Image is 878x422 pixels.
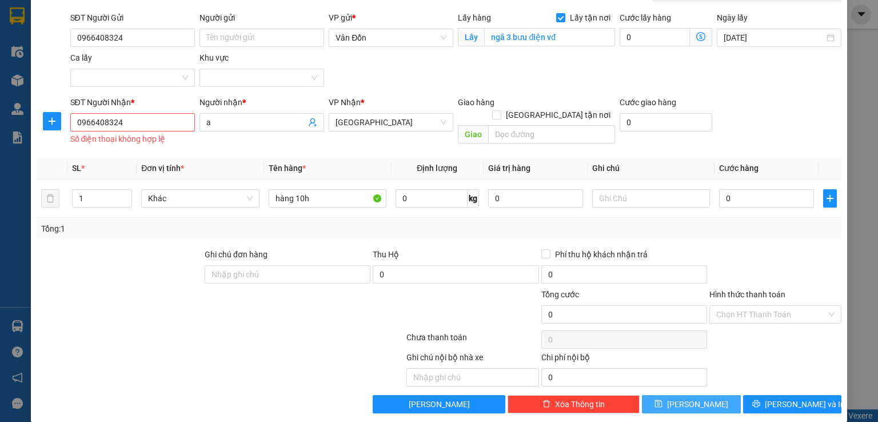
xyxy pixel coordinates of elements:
[205,250,268,259] label: Ghi chú đơn hàng
[541,351,707,368] div: Chi phí nội bộ
[329,98,361,107] span: VP Nhận
[199,96,324,109] div: Người nhận
[336,114,446,131] span: Hà Nội
[336,29,446,46] span: Vân Đồn
[70,96,195,109] div: SĐT Người Nhận
[43,117,61,126] span: plus
[550,248,652,261] span: Phí thu hộ khách nhận trả
[70,53,92,62] label: Ca lấy
[488,125,615,144] input: Dọc đường
[717,13,748,22] label: Ngày lấy
[43,112,61,130] button: plus
[405,331,540,351] div: Chưa thanh toán
[373,395,505,413] button: [PERSON_NAME]
[458,13,491,22] span: Lấy hàng
[696,32,705,41] span: dollar-circle
[743,395,842,413] button: printer[PERSON_NAME] và In
[41,189,59,208] button: delete
[468,189,479,208] span: kg
[148,190,252,207] span: Khác
[269,164,306,173] span: Tên hàng
[654,400,663,409] span: save
[409,398,470,411] span: [PERSON_NAME]
[667,398,728,411] span: [PERSON_NAME]
[205,265,370,284] input: Ghi chú đơn hàng
[824,194,836,203] span: plus
[41,222,340,235] div: Tổng: 1
[406,351,538,368] div: Ghi chú nội bộ nhà xe
[620,13,671,22] label: Cước lấy hàng
[308,118,317,127] span: user-add
[542,400,550,409] span: delete
[719,164,759,173] span: Cước hàng
[620,98,676,107] label: Cước giao hàng
[72,164,81,173] span: SL
[555,398,605,411] span: Xóa Thông tin
[765,398,845,411] span: [PERSON_NAME] và In
[458,98,494,107] span: Giao hàng
[417,164,457,173] span: Định lượng
[541,290,579,299] span: Tổng cước
[269,189,386,208] input: VD: Bàn, Ghế
[458,28,484,46] span: Lấy
[484,28,615,46] input: Lấy tận nơi
[329,11,453,24] div: VP gửi
[620,113,712,132] input: Cước giao hàng
[620,28,690,46] input: Cước lấy hàng
[199,51,324,64] div: Khu vực
[752,400,760,409] span: printer
[488,164,530,173] span: Giá trị hàng
[70,11,195,24] div: SĐT Người Gửi
[709,290,785,299] label: Hình thức thanh toán
[501,109,615,121] span: [GEOGRAPHIC_DATA] tận nơi
[565,11,615,24] span: Lấy tận nơi
[642,395,741,413] button: save[PERSON_NAME]
[458,125,488,144] span: Giao
[141,164,184,173] span: Đơn vị tính
[823,189,837,208] button: plus
[199,11,324,24] div: Người gửi
[508,395,640,413] button: deleteXóa Thông tin
[406,368,538,387] input: Nhập ghi chú
[488,189,583,208] input: 0
[588,157,715,180] th: Ghi chú
[70,133,195,146] div: Số điện thoại không hợp lệ
[592,189,710,208] input: Ghi Chú
[373,250,399,259] span: Thu Hộ
[724,31,824,44] input: Ngày lấy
